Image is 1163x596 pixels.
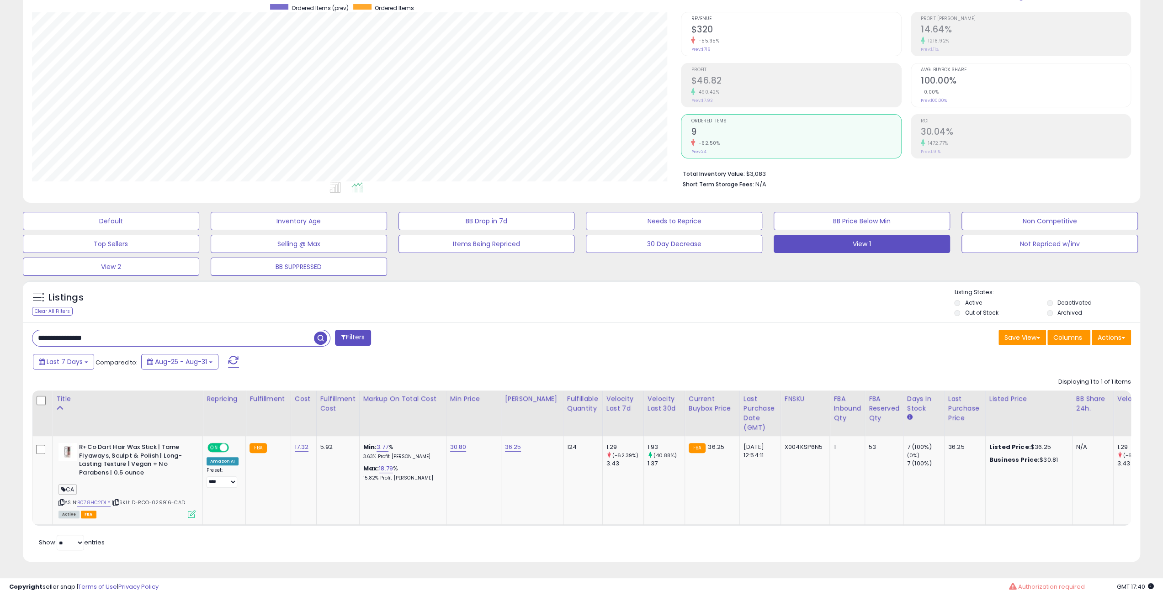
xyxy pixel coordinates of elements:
b: Business Price: [989,455,1040,464]
h2: 30.04% [921,127,1131,139]
div: [DATE] 12:54:11 [743,443,774,459]
div: seller snap | | [9,583,159,591]
div: FNSKU [785,394,826,404]
div: Preset: [207,467,239,488]
div: Amazon AI [207,457,239,465]
small: Prev: 1.11% [921,47,939,52]
button: Inventory Age [211,212,387,230]
div: Title [56,394,199,404]
div: 1 [834,443,858,451]
b: Short Term Storage Fees: [682,180,754,188]
div: 1.37 [648,459,685,468]
div: $36.25 [989,443,1065,451]
div: Min Price [450,394,497,404]
small: 1218.92% [925,37,950,44]
span: Avg. Buybox Share [921,68,1131,73]
div: % [363,464,439,481]
button: Last 7 Days [33,354,94,369]
button: Items Being Repriced [398,235,575,253]
li: $3,083 [682,168,1124,179]
div: Current Buybox Price [689,394,736,413]
span: Ordered Items [375,4,414,12]
p: Listing States: [954,288,1140,297]
small: FBA [250,443,266,453]
b: Listed Price: [989,443,1031,451]
small: (-62.39%) [1123,452,1149,459]
h2: 14.64% [921,24,1131,37]
div: 7 (100%) [907,443,944,451]
span: Aug-25 - Aug-31 [155,357,207,366]
div: 1.93 [648,443,685,451]
span: Compared to: [96,358,138,367]
div: % [363,443,439,460]
small: (-62.39%) [612,452,638,459]
div: Cost [295,394,313,404]
span: Last 7 Days [47,357,83,366]
small: Days In Stock. [907,413,913,422]
small: -62.50% [695,140,720,147]
button: Non Competitive [961,212,1138,230]
button: BB SUPPRESSED [211,258,387,276]
span: Columns [1053,333,1082,342]
button: Selling @ Max [211,235,387,253]
div: Last Purchase Price [948,394,982,423]
span: ROI [921,119,1131,124]
div: FBA inbound Qty [834,394,861,423]
div: Fulfillment Cost [320,394,356,413]
a: 30.80 [450,443,467,452]
button: Aug-25 - Aug-31 [141,354,218,369]
i: Click to copy [58,500,64,505]
b: Total Inventory Value: [682,170,744,178]
small: 0.00% [921,89,939,95]
button: Top Sellers [23,235,199,253]
div: BB Share 24h. [1076,394,1110,413]
label: Archived [1057,309,1082,316]
div: 1.29 [1117,443,1154,451]
div: Last Purchase Date (GMT) [743,394,777,432]
b: Min: [363,443,377,451]
div: 7 (100%) [907,459,944,468]
span: Ordered Items (prev) [292,4,349,12]
h2: $320 [691,24,901,37]
a: Privacy Policy [118,582,159,591]
div: $30.81 [989,456,1065,464]
label: Deactivated [1057,299,1092,306]
button: Actions [1092,330,1131,345]
span: All listings currently available for purchase on Amazon [58,511,80,518]
small: (0%) [907,452,920,459]
span: 36.25 [708,443,724,451]
div: Velocity [1117,394,1151,404]
span: | SKU: D-RCO-029916-CAD [112,499,185,506]
button: Save View [998,330,1046,345]
div: Velocity Last 7d [606,394,640,413]
div: 36.25 [948,443,978,451]
button: 30 Day Decrease [586,235,762,253]
button: Needs to Reprice [586,212,762,230]
i: Click to copy [113,500,119,505]
button: BB Price Below Min [774,212,950,230]
div: [PERSON_NAME] [505,394,559,404]
span: N/A [755,180,766,189]
p: 3.63% Profit [PERSON_NAME] [363,454,439,460]
div: FBA Reserved Qty [869,394,899,423]
span: Profit [691,68,901,73]
button: View 1 [774,235,950,253]
a: 36.25 [505,443,521,452]
div: 5.92 [320,443,352,451]
small: FBA [689,443,706,453]
h5: Listings [48,291,84,304]
div: 3.43 [606,459,643,468]
button: BB Drop in 7d [398,212,575,230]
span: CA [58,484,77,495]
b: Max: [363,464,379,473]
button: Columns [1047,330,1090,345]
a: 3.77 [377,443,388,452]
div: Markup on Total Cost [363,394,442,404]
small: (40.88%) [653,452,677,459]
span: Ordered Items [691,119,901,124]
div: Fulfillment [250,394,287,404]
div: 124 [567,443,595,451]
small: 1472.77% [925,140,948,147]
small: Prev: $716 [691,47,710,52]
span: FBA [81,511,96,518]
